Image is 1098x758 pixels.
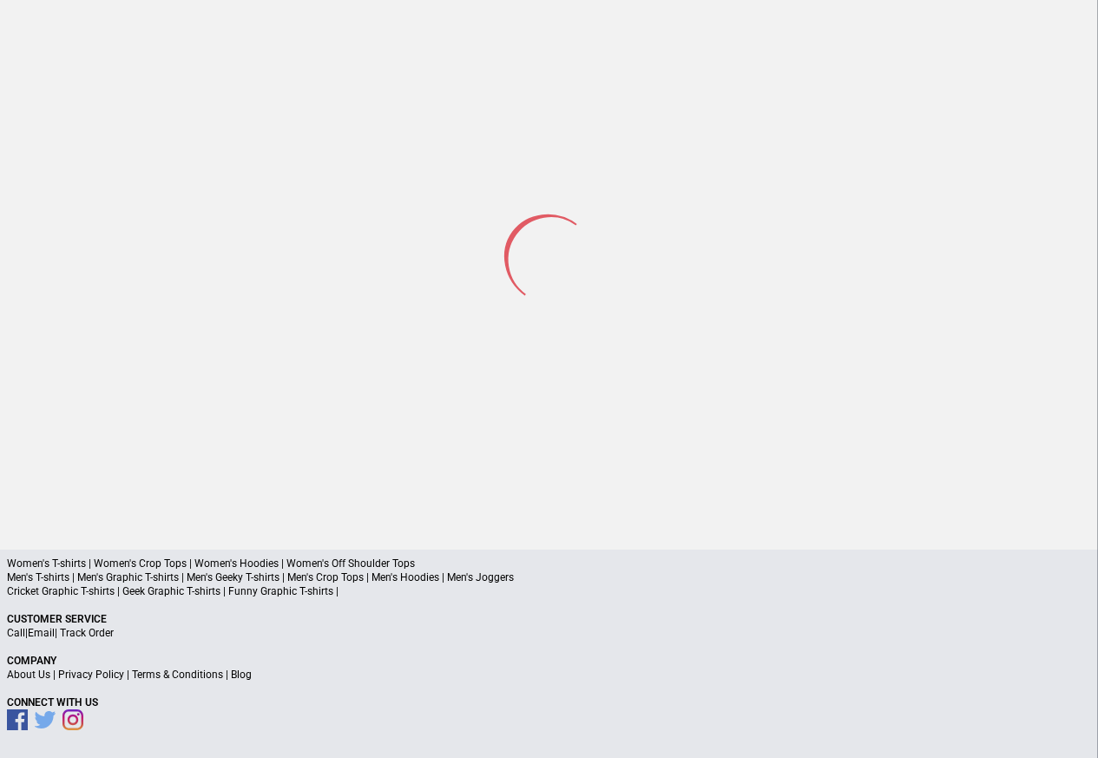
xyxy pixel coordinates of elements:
[7,695,1091,709] p: Connect With Us
[7,584,1091,598] p: Cricket Graphic T-shirts | Geek Graphic T-shirts | Funny Graphic T-shirts |
[132,669,223,681] a: Terms & Conditions
[60,627,114,639] a: Track Order
[7,612,1091,626] p: Customer Service
[7,669,50,681] a: About Us
[7,570,1091,584] p: Men's T-shirts | Men's Graphic T-shirts | Men's Geeky T-shirts | Men's Crop Tops | Men's Hoodies ...
[7,626,1091,640] p: | |
[28,627,55,639] a: Email
[7,627,25,639] a: Call
[58,669,124,681] a: Privacy Policy
[231,669,252,681] a: Blog
[7,654,1091,668] p: Company
[7,668,1091,682] p: | | |
[7,557,1091,570] p: Women's T-shirts | Women's Crop Tops | Women's Hoodies | Women's Off Shoulder Tops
